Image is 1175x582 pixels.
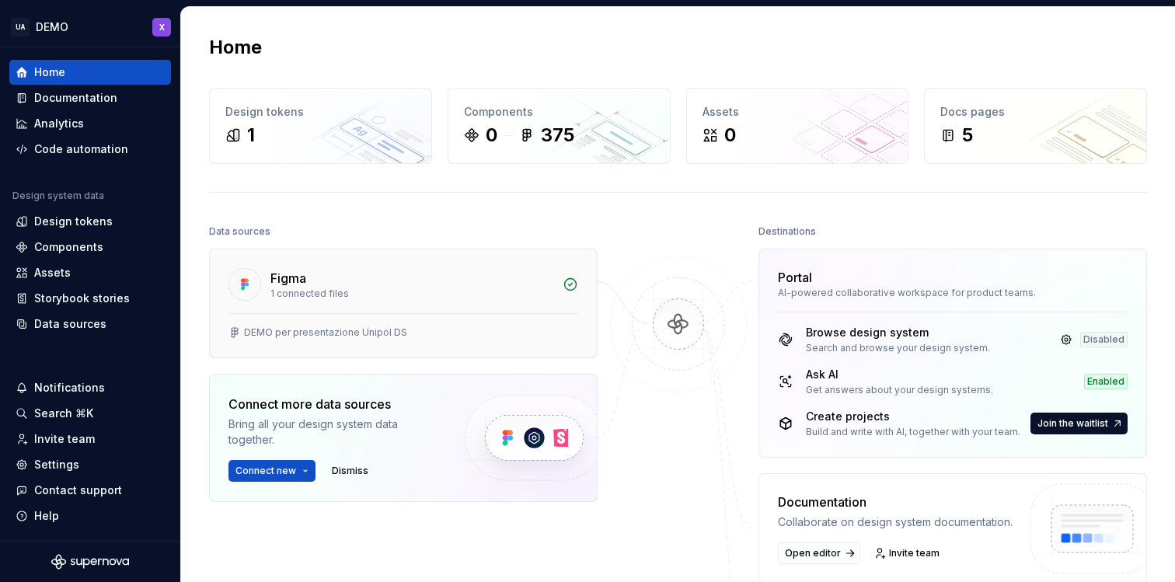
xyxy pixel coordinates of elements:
[34,116,84,131] div: Analytics
[34,141,128,157] div: Code automation
[806,409,1020,424] div: Create projects
[225,104,416,120] div: Design tokens
[34,214,113,229] div: Design tokens
[703,104,893,120] div: Assets
[806,325,990,340] div: Browse design system
[228,416,438,448] div: Bring all your design system data together.
[9,478,171,503] button: Contact support
[806,384,993,396] div: Get answers about your design systems.
[870,542,947,564] a: Invite team
[9,401,171,426] button: Search ⌘K
[34,406,93,421] div: Search ⌘K
[541,123,574,148] div: 375
[9,427,171,451] a: Invite team
[9,286,171,311] a: Storybook stories
[34,483,122,498] div: Contact support
[34,431,95,447] div: Invite team
[244,326,407,339] div: DEMO per presentazione Unipol DS
[778,493,1013,511] div: Documentation
[778,542,860,564] a: Open editor
[9,504,171,528] button: Help
[9,312,171,336] a: Data sources
[235,465,296,477] span: Connect new
[34,265,71,281] div: Assets
[34,316,106,332] div: Data sources
[9,452,171,477] a: Settings
[806,367,993,382] div: Ask AI
[228,395,438,413] div: Connect more data sources
[1080,332,1128,347] div: Disabled
[3,10,177,44] button: UADEMOX
[270,269,306,288] div: Figma
[778,268,812,287] div: Portal
[34,64,65,80] div: Home
[34,380,105,396] div: Notifications
[962,123,973,148] div: 5
[270,288,553,300] div: 1 connected files
[806,342,990,354] div: Search and browse your design system.
[159,21,165,33] div: X
[9,60,171,85] a: Home
[34,291,130,306] div: Storybook stories
[778,287,1128,299] div: AI-powered collaborative workspace for product teams.
[686,88,909,164] a: Assets0
[9,375,171,400] button: Notifications
[209,221,270,242] div: Data sources
[940,104,1131,120] div: Docs pages
[228,460,316,482] button: Connect new
[9,209,171,234] a: Design tokens
[9,85,171,110] a: Documentation
[464,104,654,120] div: Components
[34,90,117,106] div: Documentation
[486,123,497,148] div: 0
[36,19,68,35] div: DEMO
[889,547,940,559] span: Invite team
[9,260,171,285] a: Assets
[9,137,171,162] a: Code automation
[924,88,1147,164] a: Docs pages5
[1084,374,1128,389] div: Enabled
[34,239,103,255] div: Components
[209,249,598,358] a: Figma1 connected filesDEMO per presentazione Unipol DS
[448,88,671,164] a: Components0375
[247,123,255,148] div: 1
[1030,413,1128,434] button: Join the waitlist
[11,18,30,37] div: UA
[9,111,171,136] a: Analytics
[209,88,432,164] a: Design tokens1
[1037,417,1108,430] span: Join the waitlist
[34,457,79,472] div: Settings
[332,465,368,477] span: Dismiss
[778,514,1013,530] div: Collaborate on design system documentation.
[806,426,1020,438] div: Build and write with AI, together with your team.
[9,235,171,260] a: Components
[34,508,59,524] div: Help
[724,123,736,148] div: 0
[758,221,816,242] div: Destinations
[325,460,375,482] button: Dismiss
[785,547,841,559] span: Open editor
[209,35,262,60] h2: Home
[51,554,129,570] svg: Supernova Logo
[12,190,104,202] div: Design system data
